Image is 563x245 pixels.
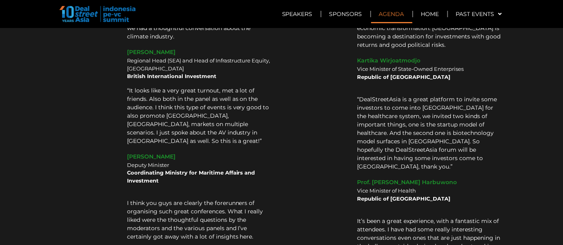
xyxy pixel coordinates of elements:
a: Home [413,5,447,23]
a: Past Events [448,5,510,23]
p: I think you guys are clearly the forerunners of organising such great conferences. What I really ... [127,199,272,241]
b: British International Investment [127,73,216,79]
div: Deputy Minister [127,161,272,185]
b: Republic of [GEOGRAPHIC_DATA] [357,195,451,202]
b: Coordinating Ministry for Maritime Affairs and Investment [127,169,255,184]
a: Agenda [371,5,412,23]
b: Republic of [GEOGRAPHIC_DATA] [357,74,451,80]
div: Vice Minister of Health [357,187,502,203]
a: Speakers [274,5,321,23]
p: “DealStreetAsia is a great platform to invite some investors to come into [GEOGRAPHIC_DATA] for t... [357,95,502,171]
span: Prof. [PERSON_NAME] Harbuwono [357,179,457,186]
span: [PERSON_NAME] [127,48,176,56]
div: Regional Head (SEA) and Head of Infrastructure Equity, [GEOGRAPHIC_DATA] [127,57,272,80]
div: Vice Minister of State-Owned Enterprises [357,65,502,81]
span: Kartika Wirjoatmodjo [357,57,421,64]
span: [PERSON_NAME] [127,153,176,160]
a: Sponsors [321,5,370,23]
p: “It looks like a very great turnout, met a lot of friends. Also both in the panel as well as on t... [127,86,272,145]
